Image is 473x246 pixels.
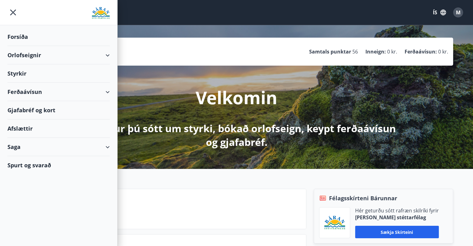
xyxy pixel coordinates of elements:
[429,7,449,18] button: ÍS
[405,48,437,55] p: Ferðaávísun :
[7,64,110,83] div: Styrkir
[355,214,439,221] p: [PERSON_NAME] stéttarfélag
[329,194,397,202] span: Félagsskírteni Bárunnar
[456,9,461,16] span: M
[7,46,110,64] div: Orlofseignir
[7,28,110,46] div: Forsíða
[355,226,439,238] button: Sækja skírteini
[309,48,351,55] p: Samtals punktar
[7,83,110,101] div: Ferðaávísun
[196,86,277,109] p: Velkomin
[7,138,110,156] div: Saga
[7,7,19,18] button: menu
[387,48,397,55] span: 0 kr.
[7,156,110,174] div: Spurt og svarað
[352,48,358,55] span: 56
[72,122,401,149] p: Hér getur þú sótt um styrki, bókað orlofseign, keypt ferðaávísun og gjafabréf.
[451,5,466,20] button: M
[324,216,345,230] img: Bz2lGXKH3FXEIQKvoQ8VL0Fr0uCiWgfgA3I6fSs8.png
[66,205,301,215] p: Næstu helgi
[7,119,110,138] div: Afslættir
[365,48,386,55] p: Inneign :
[355,207,439,214] p: Hér geturðu sótt rafræn skilríki fyrir
[92,7,110,19] img: union_logo
[438,48,448,55] span: 0 kr.
[7,101,110,119] div: Gjafabréf og kort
